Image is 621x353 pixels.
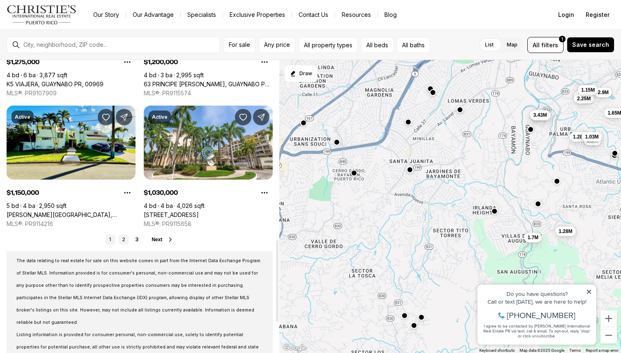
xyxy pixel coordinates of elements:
button: Property options [119,54,136,70]
button: Save Property: BALDWIN GATE, MAYA STREET [98,109,114,125]
button: Any price [259,37,295,53]
button: Zoom in [600,310,617,327]
button: Start drawing [284,65,317,82]
p: Active [152,114,168,120]
a: Our Advantage [126,9,180,21]
a: Our Story [87,9,126,21]
span: I agree to be contacted by [PERSON_NAME] International Real Estate PR via text, call & email. To ... [10,51,117,66]
span: For sale [229,42,250,48]
button: Share Property [116,109,132,125]
button: Register [581,7,614,23]
button: Zoom out [600,327,617,344]
span: 1.03M [585,134,599,140]
p: Active [15,114,30,120]
a: 63 PRINCIPE RAINIERO, GUAYNABO PR, 00969 [144,81,273,88]
button: All property types [299,37,358,53]
span: All [533,41,540,49]
div: Call or text [DATE], we are here to help! [9,26,119,32]
button: Allfilters1 [527,37,563,53]
button: Property options [256,54,273,70]
span: The data relating to real estate for sale on this website comes in part from the Internet Data Ex... [16,258,260,325]
span: 2.25M [577,95,591,102]
label: List [478,37,500,52]
a: Resources [335,9,377,21]
a: 1 [106,235,115,245]
span: 1.15M [581,87,595,93]
button: Property options [119,185,136,201]
a: Report a map error [586,348,619,353]
span: Login [558,12,574,18]
a: 3 [132,235,142,245]
span: 3.9M [577,92,588,99]
span: Save search [572,42,609,48]
label: Map [500,37,524,52]
span: 3.43M [534,112,547,118]
button: Share Property [253,109,269,125]
a: K5 VIAJERA, GUAYNABO PR, 00969 [7,81,103,88]
span: 1.28M [559,228,572,235]
span: [PHONE_NUMBER] [34,39,102,47]
button: All beds [361,37,393,53]
button: Contact Us [292,9,335,21]
button: 3.9M [574,91,591,101]
span: filters [541,41,558,49]
button: Next [152,236,174,243]
button: Save Property: 1 PALMA REAL AVE. #2 A6 [235,109,251,125]
div: Do you have questions? [9,18,119,24]
button: 2.25M [574,94,594,104]
span: 2.9M [598,89,609,96]
span: Register [586,12,609,18]
button: 1.7M [524,233,542,242]
button: 1.03M [582,132,602,142]
span: Any price [264,42,290,48]
button: Save search [567,37,614,53]
nav: Pagination [106,235,142,245]
a: Specialists [181,9,223,21]
span: 1 [561,36,563,42]
button: 3.43M [530,110,550,120]
img: logo [7,5,77,25]
a: Terms (opens in new tab) [569,348,581,353]
a: 1 PALMA REAL AVE. #2 A6, GUAYNABO PR, 00969 [144,211,199,219]
button: 1.28M [570,132,590,142]
span: Next [152,237,162,242]
button: For sale [223,37,255,53]
button: All baths [397,37,430,53]
span: 1.7M [528,234,539,241]
span: Map data ©2025 Google [520,348,564,353]
a: Exclusive Properties [223,9,292,21]
button: 1.15M [578,85,598,95]
button: 1.28M [555,226,575,236]
button: Login [553,7,579,23]
a: Blog [378,9,403,21]
button: 2.9M [595,88,612,97]
a: 2 [119,235,129,245]
button: Property options [256,185,273,201]
span: 1.28M [573,134,586,140]
a: BALDWIN GATE, MAYA STREET, GUAYNABO PR, 00969 [7,211,136,219]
